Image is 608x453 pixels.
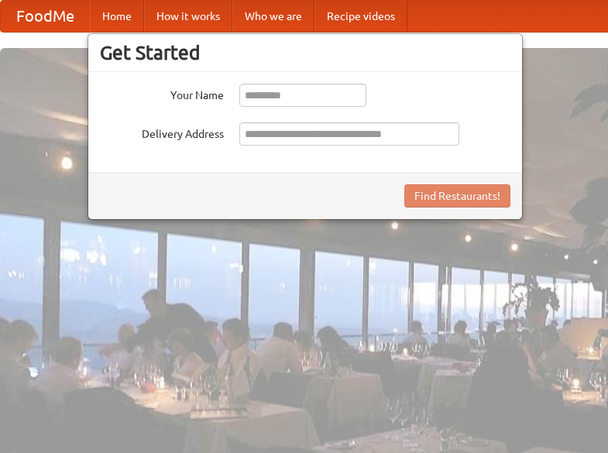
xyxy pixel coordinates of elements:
[314,1,407,32] a: Recipe videos
[100,41,510,64] h3: Get Started
[100,122,224,142] label: Delivery Address
[232,1,314,32] a: Who we are
[90,1,144,32] a: Home
[100,84,224,103] label: Your Name
[1,1,90,32] a: FoodMe
[404,184,510,208] button: Find Restaurants!
[144,1,232,32] a: How it works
